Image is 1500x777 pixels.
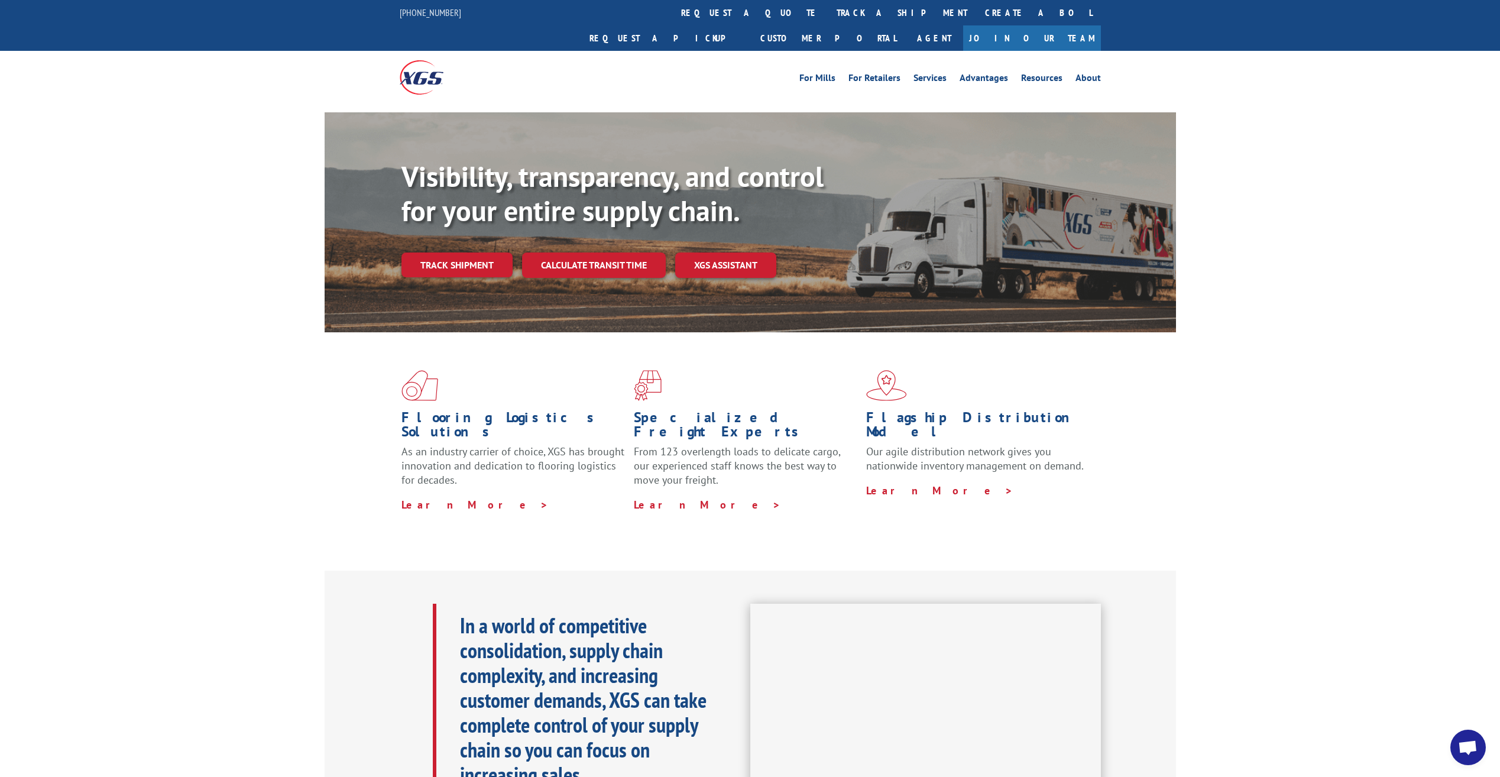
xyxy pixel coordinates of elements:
[913,73,947,86] a: Services
[799,73,835,86] a: For Mills
[1075,73,1101,86] a: About
[401,445,624,487] span: As an industry carrier of choice, XGS has brought innovation and dedication to flooring logistics...
[634,370,662,401] img: xgs-icon-focused-on-flooring-red
[400,7,461,18] a: [PHONE_NUMBER]
[751,25,905,51] a: Customer Portal
[401,252,513,277] a: Track shipment
[866,445,1084,472] span: Our agile distribution network gives you nationwide inventory management on demand.
[1450,730,1486,765] div: Open chat
[401,498,549,511] a: Learn More >
[905,25,963,51] a: Agent
[866,370,907,401] img: xgs-icon-flagship-distribution-model-red
[401,370,438,401] img: xgs-icon-total-supply-chain-intelligence-red
[581,25,751,51] a: Request a pickup
[634,445,857,497] p: From 123 overlength loads to delicate cargo, our experienced staff knows the best way to move you...
[848,73,900,86] a: For Retailers
[522,252,666,278] a: Calculate transit time
[634,410,857,445] h1: Specialized Freight Experts
[1021,73,1062,86] a: Resources
[866,484,1013,497] a: Learn More >
[866,410,1090,445] h1: Flagship Distribution Model
[634,498,781,511] a: Learn More >
[401,158,824,229] b: Visibility, transparency, and control for your entire supply chain.
[960,73,1008,86] a: Advantages
[963,25,1101,51] a: Join Our Team
[675,252,776,278] a: XGS ASSISTANT
[401,410,625,445] h1: Flooring Logistics Solutions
